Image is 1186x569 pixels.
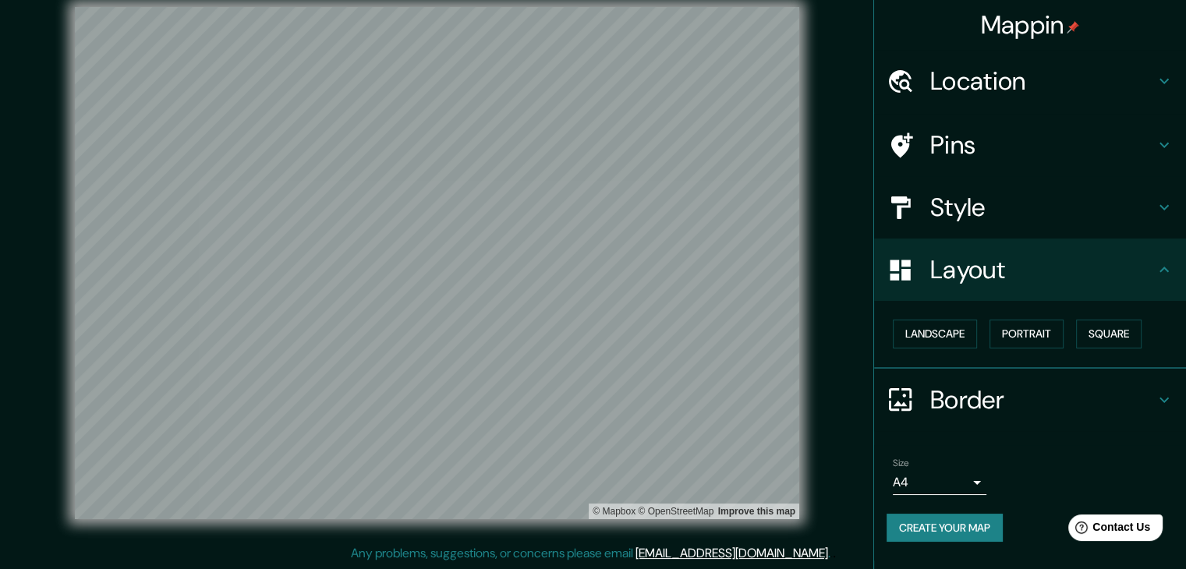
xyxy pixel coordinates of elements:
[930,129,1155,161] h4: Pins
[893,470,986,495] div: A4
[893,320,977,348] button: Landscape
[930,254,1155,285] h4: Layout
[990,320,1064,348] button: Portrait
[874,176,1186,239] div: Style
[833,544,836,563] div: .
[930,65,1155,97] h4: Location
[893,456,909,469] label: Size
[75,7,799,519] canvas: Map
[1067,21,1079,34] img: pin-icon.png
[930,192,1155,223] h4: Style
[1047,508,1169,552] iframe: Help widget launcher
[1076,320,1142,348] button: Square
[874,369,1186,431] div: Border
[981,9,1080,41] h4: Mappin
[635,545,828,561] a: [EMAIL_ADDRESS][DOMAIN_NAME]
[593,506,635,517] a: Mapbox
[638,506,713,517] a: OpenStreetMap
[874,114,1186,176] div: Pins
[887,514,1003,542] button: Create your map
[351,544,830,563] p: Any problems, suggestions, or concerns please email .
[930,384,1155,415] h4: Border
[718,506,795,517] a: Map feedback
[830,544,833,563] div: .
[874,239,1186,301] div: Layout
[874,50,1186,112] div: Location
